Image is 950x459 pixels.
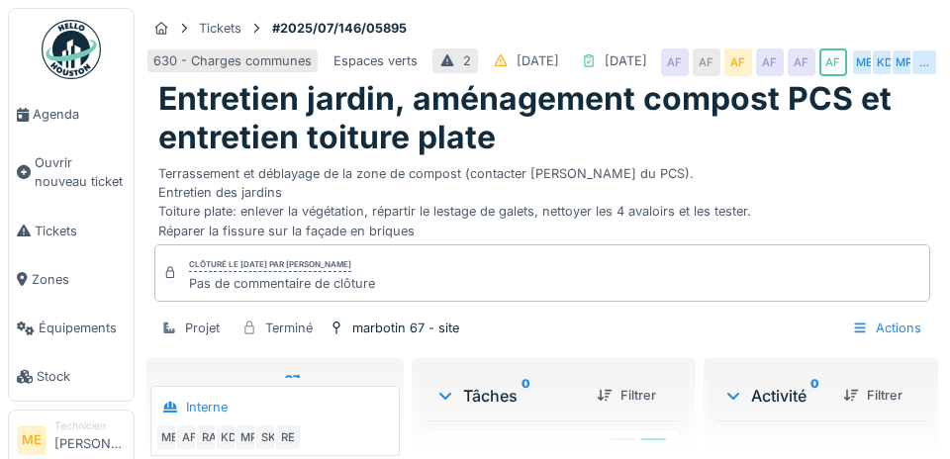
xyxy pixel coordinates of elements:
[756,48,784,76] div: AF
[35,153,126,191] span: Ouvrir nouveau ticket
[189,274,375,293] div: Pas de commentaire de clôture
[235,423,262,451] div: MP
[54,418,126,433] div: Technicien
[435,384,581,408] div: Tâches
[265,319,313,337] div: Terminé
[35,222,126,240] span: Tickets
[9,352,134,401] a: Stock
[9,304,134,352] a: Équipements
[37,367,126,386] span: Stock
[891,48,918,76] div: MP
[871,48,899,76] div: KD
[788,48,815,76] div: AF
[352,319,459,337] div: marbotin 67 - site
[835,382,910,409] div: Filtrer
[158,80,926,156] h1: Entretien jardin, aménagement compost PCS et entretien toiture plate
[843,314,930,342] div: Actions
[589,382,664,409] div: Filtrer
[175,423,203,451] div: AF
[661,48,689,76] div: AF
[158,156,926,240] div: Terrassement et déblayage de la zone de compost (contacter [PERSON_NAME] du PCS). Entretien des j...
[185,319,220,337] div: Projet
[254,423,282,451] div: SK
[32,270,126,289] span: Zones
[9,90,134,138] a: Agenda
[9,207,134,255] a: Tickets
[605,51,647,70] div: [DATE]
[463,51,471,70] div: 2
[810,384,819,408] sup: 0
[17,425,47,455] li: ME
[39,319,126,337] span: Équipements
[9,255,134,304] a: Zones
[819,48,847,76] div: AF
[723,384,827,408] div: Activité
[215,423,242,451] div: KD
[517,51,559,70] div: [DATE]
[910,48,938,76] div: …
[42,20,101,79] img: Badge_color-CXgf-gQk.svg
[189,258,351,272] div: Clôturé le [DATE] par [PERSON_NAME]
[693,48,720,76] div: AF
[33,105,126,124] span: Agenda
[153,51,312,70] div: 630 - Charges communes
[274,423,302,451] div: RE
[264,19,415,38] strong: #2025/07/146/05895
[9,138,134,206] a: Ouvrir nouveau ticket
[851,48,879,76] div: ME
[155,423,183,451] div: ME
[195,423,223,451] div: RA
[199,19,241,38] div: Tickets
[333,51,418,70] div: Espaces verts
[522,384,530,408] sup: 0
[186,398,228,416] div: Interne
[724,48,752,76] div: AF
